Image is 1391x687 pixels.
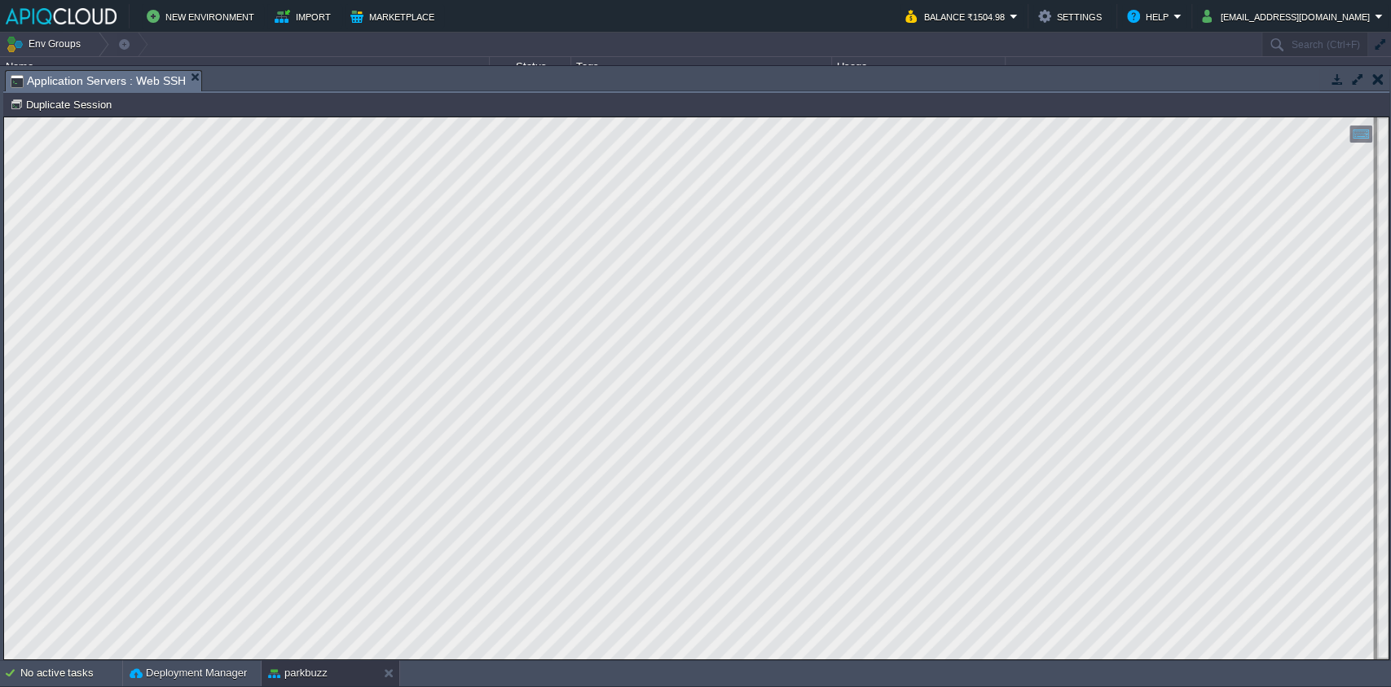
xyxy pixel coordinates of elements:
[147,7,259,26] button: New Environment
[2,57,489,76] div: Name
[275,7,336,26] button: Import
[350,7,439,26] button: Marketplace
[6,8,117,24] img: APIQCloud
[905,7,1010,26] button: Balance ₹1504.98
[11,71,186,91] span: Application Servers : Web SSH
[268,665,328,681] button: parkbuzz
[1202,7,1375,26] button: [EMAIL_ADDRESS][DOMAIN_NAME]
[1038,7,1107,26] button: Settings
[491,57,570,76] div: Status
[130,665,247,681] button: Deployment Manager
[6,33,86,55] button: Env Groups
[1127,7,1173,26] button: Help
[833,57,1005,76] div: Usage
[572,57,831,76] div: Tags
[20,660,122,686] div: No active tasks
[10,97,117,112] button: Duplicate Session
